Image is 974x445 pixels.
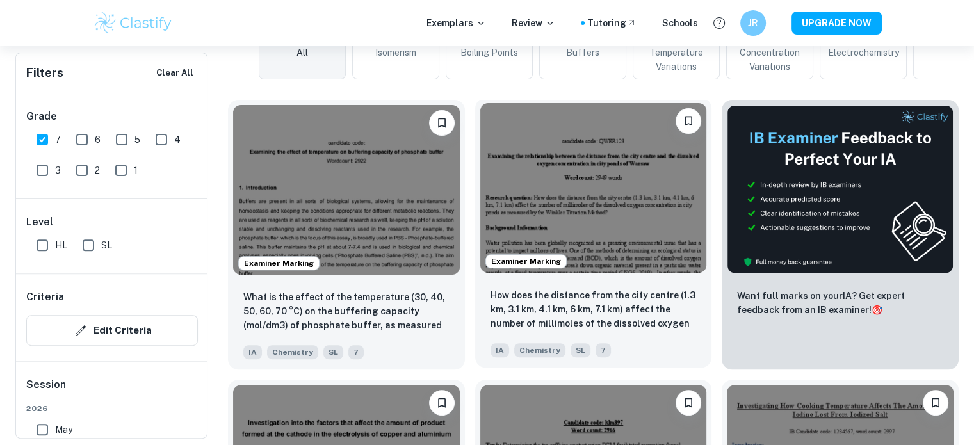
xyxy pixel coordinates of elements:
[95,133,101,147] span: 6
[134,133,140,147] span: 5
[737,289,943,317] p: Want full marks on your IA ? Get expert feedback from an IB examiner!
[55,423,72,437] span: May
[708,12,730,34] button: Help and Feedback
[323,345,343,359] span: SL
[375,45,416,60] span: Isomerism
[26,64,63,82] h6: Filters
[26,377,198,403] h6: Session
[429,110,455,136] button: Bookmark
[429,390,455,416] button: Bookmark
[791,12,882,35] button: UPGRADE NOW
[26,403,198,414] span: 2026
[95,163,100,177] span: 2
[727,105,954,273] img: Thumbnail
[174,133,181,147] span: 4
[480,103,707,273] img: Chemistry IA example thumbnail: How does the distance from the city cent
[722,100,959,369] a: ThumbnailWant full marks on yourIA? Get expert feedback from an IB examiner!
[243,345,262,359] span: IA
[638,45,714,74] span: Temperature Variations
[426,16,486,30] p: Exemplars
[923,390,948,416] button: Bookmark
[676,108,701,134] button: Bookmark
[662,16,698,30] a: Schools
[745,16,760,30] h6: JR
[228,100,465,369] a: Examiner MarkingBookmarkWhat is the effect of the temperature (30, 40, 50, 60, 70 °C) on the buff...
[55,238,67,252] span: HL
[732,45,808,74] span: Concentration Variations
[26,289,64,305] h6: Criteria
[828,45,899,60] span: Electrochemistry
[153,63,197,83] button: Clear All
[348,345,364,359] span: 7
[55,163,61,177] span: 3
[676,390,701,416] button: Bookmark
[93,10,174,36] img: Clastify logo
[571,343,590,357] span: SL
[491,288,697,332] p: How does the distance from the city centre (1.3 km, 3.1 km, 4.1 km, 6 km, 7.1 km) affect the numb...
[26,315,198,346] button: Edit Criteria
[239,257,319,269] span: Examiner Marking
[872,305,882,315] span: 🎯
[475,100,712,369] a: Examiner MarkingBookmarkHow does the distance from the city centre (1.3 km, 3.1 km, 4.1 km, 6 km,...
[566,45,599,60] span: Buffers
[587,16,637,30] a: Tutoring
[512,16,555,30] p: Review
[233,105,460,275] img: Chemistry IA example thumbnail: What is the effect of the temperature (3
[26,109,198,124] h6: Grade
[596,343,611,357] span: 7
[243,290,450,334] p: What is the effect of the temperature (30, 40, 50, 60, 70 °C) on the buffering capacity (mol/dm3)...
[460,45,518,60] span: Boiling Points
[296,45,308,60] span: All
[267,345,318,359] span: Chemistry
[486,255,566,267] span: Examiner Marking
[514,343,565,357] span: Chemistry
[55,133,61,147] span: 7
[134,163,138,177] span: 1
[26,214,198,230] h6: Level
[101,238,112,252] span: SL
[740,10,766,36] button: JR
[491,343,509,357] span: IA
